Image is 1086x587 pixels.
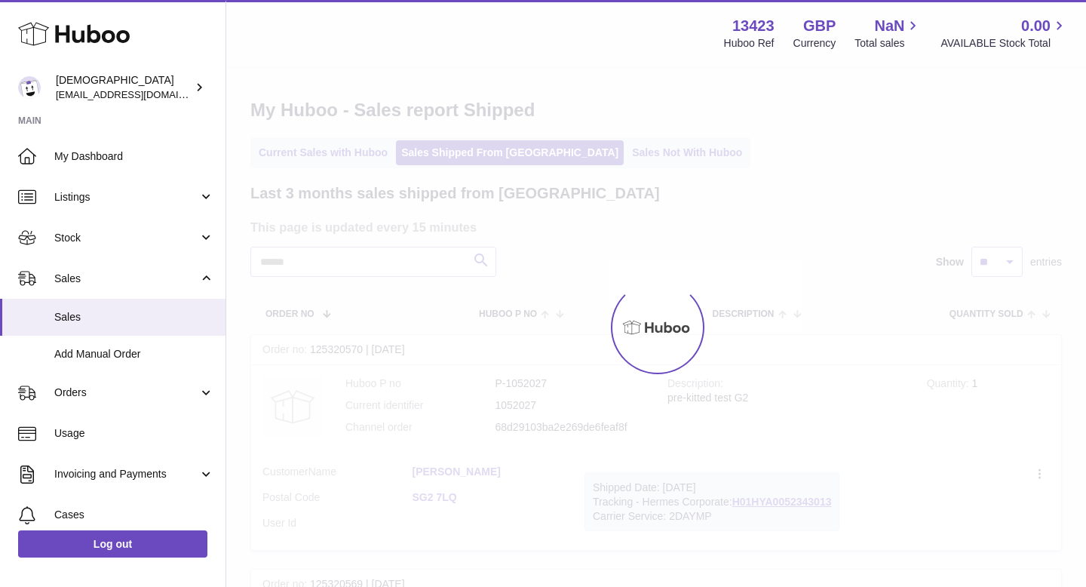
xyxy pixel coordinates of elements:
[854,16,922,51] a: NaN Total sales
[54,386,198,400] span: Orders
[874,16,904,36] span: NaN
[54,310,214,324] span: Sales
[803,16,836,36] strong: GBP
[940,16,1068,51] a: 0.00 AVAILABLE Stock Total
[54,508,214,522] span: Cases
[56,88,222,100] span: [EMAIL_ADDRESS][DOMAIN_NAME]
[54,190,198,204] span: Listings
[793,36,836,51] div: Currency
[854,36,922,51] span: Total sales
[1021,16,1051,36] span: 0.00
[54,426,214,441] span: Usage
[54,231,198,245] span: Stock
[724,36,775,51] div: Huboo Ref
[54,149,214,164] span: My Dashboard
[54,467,198,481] span: Invoicing and Payments
[18,530,207,558] a: Log out
[54,272,198,286] span: Sales
[732,16,775,36] strong: 13423
[56,73,192,102] div: [DEMOGRAPHIC_DATA]
[18,76,41,99] img: olgazyuz@outlook.com
[940,36,1068,51] span: AVAILABLE Stock Total
[54,347,214,361] span: Add Manual Order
